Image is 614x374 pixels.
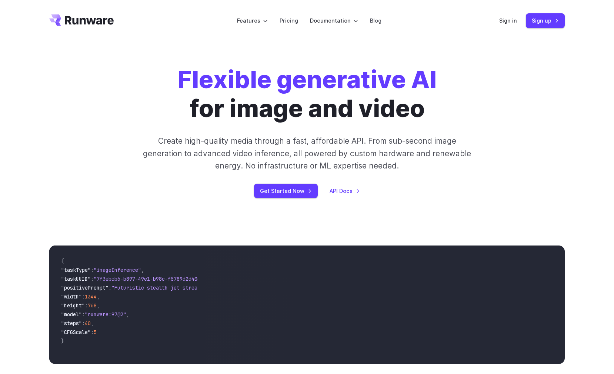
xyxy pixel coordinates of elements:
[61,284,109,291] span: "positivePrompt"
[85,293,97,300] span: 1344
[61,293,82,300] span: "width"
[177,65,437,123] h1: for image and video
[330,187,360,195] a: API Docs
[94,267,141,273] span: "imageInference"
[91,267,94,273] span: :
[141,267,144,273] span: ,
[370,16,381,25] a: Blog
[61,338,64,344] span: }
[91,320,94,327] span: ,
[85,320,91,327] span: 40
[499,16,517,25] a: Sign in
[61,258,64,264] span: {
[111,284,381,291] span: "Futuristic stealth jet streaking through a neon-lit cityscape with glowing purple exhaust"
[61,302,85,309] span: "height"
[237,16,268,25] label: Features
[280,16,298,25] a: Pricing
[61,311,82,318] span: "model"
[82,311,85,318] span: :
[177,65,437,94] strong: Flexible generative AI
[61,320,82,327] span: "steps"
[97,293,100,300] span: ,
[61,276,91,282] span: "taskUUID"
[49,14,114,26] a: Go to /
[94,276,206,282] span: "7f3ebcb6-b897-49e1-b98c-f5789d2d40d7"
[254,184,318,198] a: Get Started Now
[85,311,126,318] span: "runware:97@2"
[82,293,85,300] span: :
[85,302,88,309] span: :
[142,135,472,172] p: Create high-quality media through a fast, affordable API. From sub-second image generation to adv...
[61,267,91,273] span: "taskType"
[91,276,94,282] span: :
[61,329,91,335] span: "CFGScale"
[310,16,358,25] label: Documentation
[88,302,97,309] span: 768
[97,302,100,309] span: ,
[94,329,97,335] span: 5
[82,320,85,327] span: :
[526,13,565,28] a: Sign up
[91,329,94,335] span: :
[109,284,111,291] span: :
[126,311,129,318] span: ,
